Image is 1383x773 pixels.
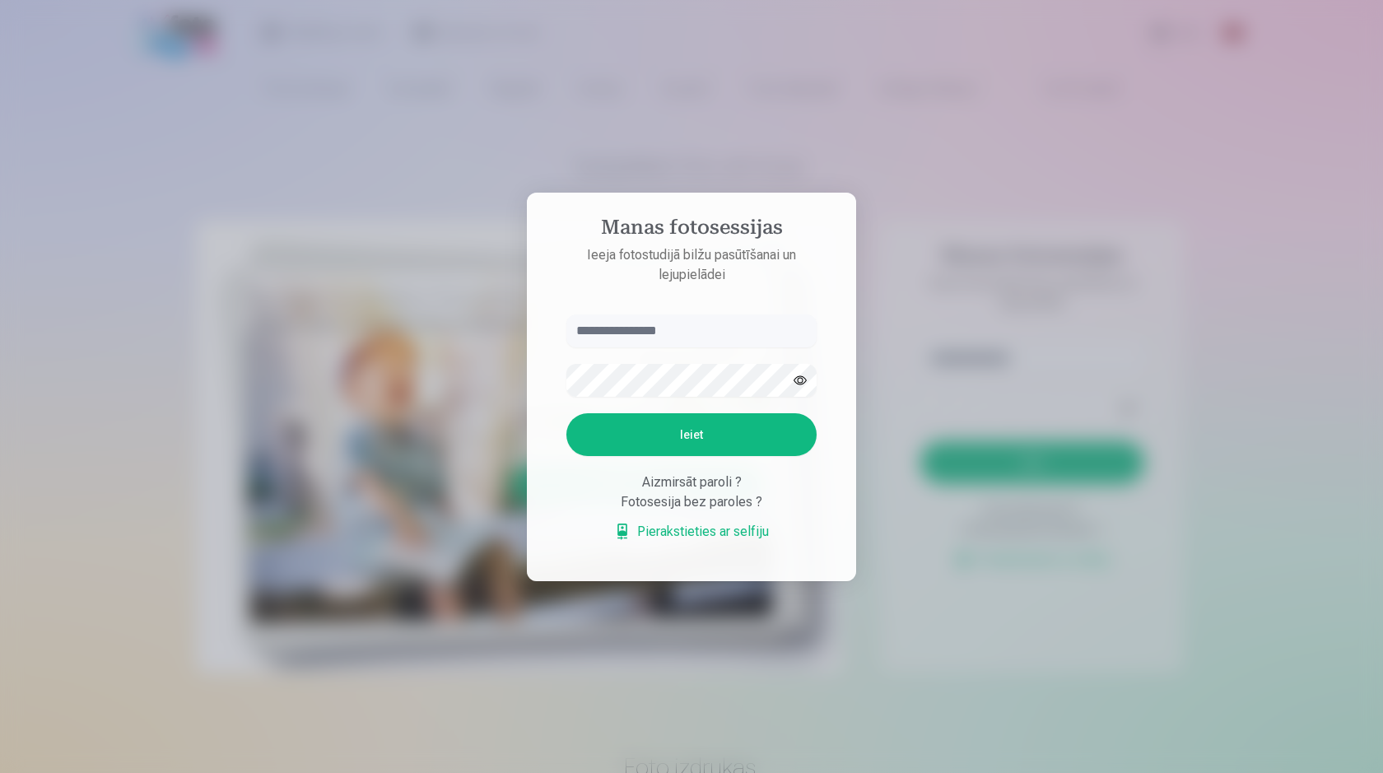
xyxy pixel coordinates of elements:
button: Ieiet [566,413,817,456]
a: Pierakstieties ar selfiju [614,522,769,542]
div: Fotosesija bez paroles ? [566,492,817,512]
p: Ieeja fotostudijā bilžu pasūtīšanai un lejupielādei [550,245,833,285]
h4: Manas fotosessijas [550,216,833,245]
div: Aizmirsāt paroli ? [566,473,817,492]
